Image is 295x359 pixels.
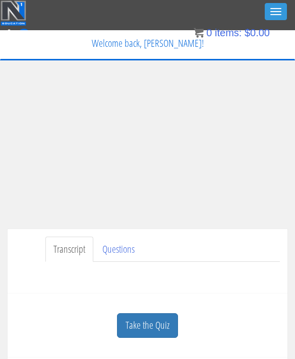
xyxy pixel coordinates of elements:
[194,27,270,38] a: 0 items: $0.00
[245,27,250,38] span: $
[18,29,30,41] span: 0
[1,1,26,26] img: n1-education
[206,27,212,38] span: 0
[194,28,204,38] img: icon11.png
[45,237,93,262] a: Transcript
[1,31,294,56] p: Welcome back, [PERSON_NAME]!
[94,237,143,262] a: Questions
[8,26,30,40] a: 0
[215,27,242,38] span: items:
[245,27,270,38] bdi: 0.00
[117,313,178,338] a: Take the Quiz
